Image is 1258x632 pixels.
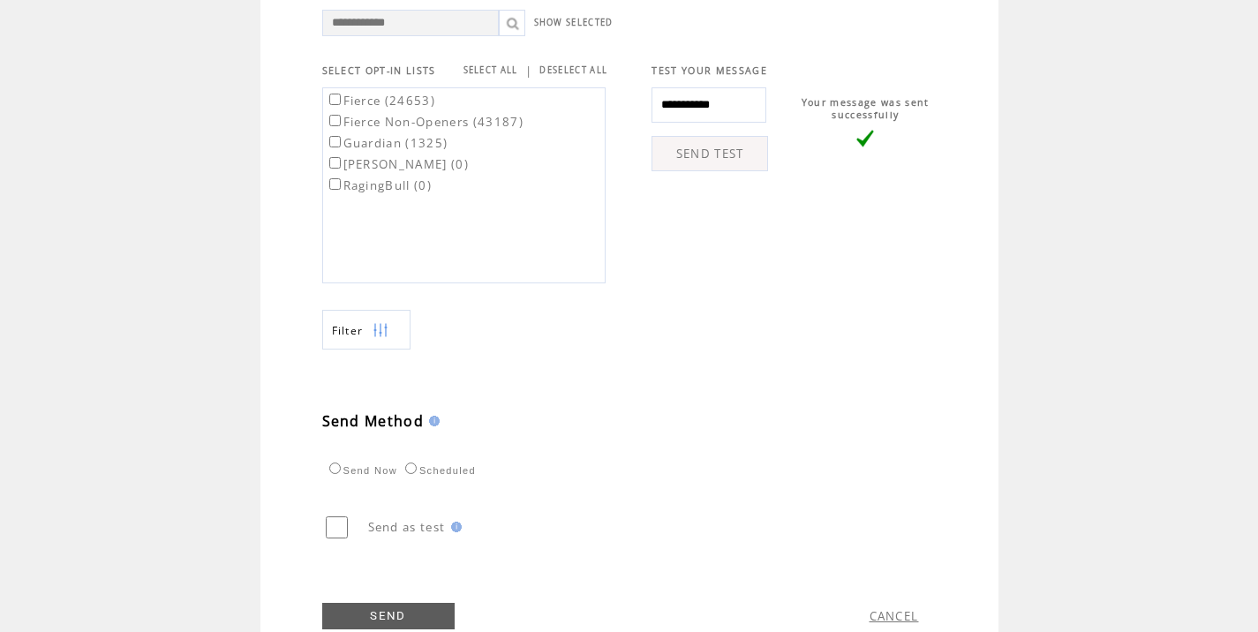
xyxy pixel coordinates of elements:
[329,463,341,474] input: Send Now
[322,310,411,350] a: Filter
[326,177,433,193] label: RagingBull (0)
[534,17,614,28] a: SHOW SELECTED
[329,178,341,190] input: RagingBull (0)
[446,522,462,532] img: help.gif
[539,64,607,76] a: DESELECT ALL
[870,608,919,624] a: CANCEL
[329,136,341,147] input: Guardian (1325)
[326,93,436,109] label: Fierce (24653)
[326,156,470,172] label: [PERSON_NAME] (0)
[368,519,446,535] span: Send as test
[329,157,341,169] input: [PERSON_NAME] (0)
[373,311,388,350] img: filters.png
[424,416,440,426] img: help.gif
[322,411,425,431] span: Send Method
[652,136,768,171] a: SEND TEST
[652,64,767,77] span: TEST YOUR MESSAGE
[322,64,436,77] span: SELECT OPT-IN LISTS
[326,135,448,151] label: Guardian (1325)
[856,130,874,147] img: vLarge.png
[325,465,397,476] label: Send Now
[322,603,455,629] a: SEND
[329,94,341,105] input: Fierce (24653)
[332,323,364,338] span: Show filters
[401,465,476,476] label: Scheduled
[802,96,930,121] span: Your message was sent successfully
[326,114,524,130] label: Fierce Non-Openers (43187)
[405,463,417,474] input: Scheduled
[525,63,532,79] span: |
[463,64,518,76] a: SELECT ALL
[329,115,341,126] input: Fierce Non-Openers (43187)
